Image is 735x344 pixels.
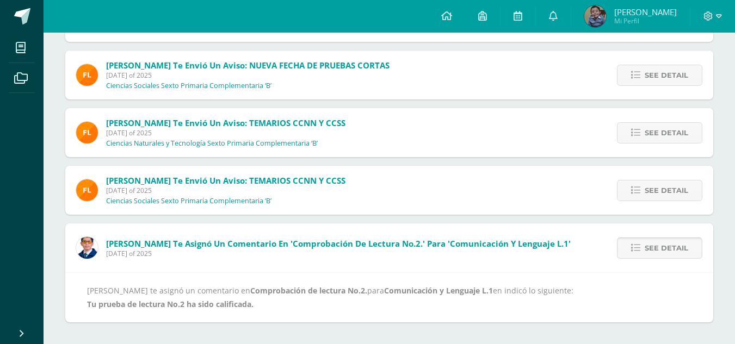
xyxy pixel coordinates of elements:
[614,16,677,26] span: Mi Perfil
[250,285,367,296] b: Comprobación de lectura No.2.
[106,197,271,205] p: Ciencias Sociales Sexto Primaria Complementaria ‘B’
[106,117,345,128] span: [PERSON_NAME] te envió un aviso: TEMARIOS CCNN Y CCSS
[76,179,98,201] img: 00e92e5268842a5da8ad8efe5964f981.png
[645,65,688,85] span: See detail
[645,180,688,201] span: See detail
[106,175,345,186] span: [PERSON_NAME] te envió un aviso: TEMARIOS CCNN Y CCSS
[584,5,606,27] img: 26ce65ad1f410460aa3fa8a3fc3dd774.png
[76,237,98,259] img: 059ccfba660c78d33e1d6e9d5a6a4bb6.png
[106,71,390,80] span: [DATE] of 2025
[106,139,318,148] p: Ciencias Naturales y Tecnología Sexto Primaria Complementaria ‘B’
[106,186,345,195] span: [DATE] of 2025
[87,284,691,311] div: [PERSON_NAME] te asignó un comentario en para en indicó lo siguiente:
[614,7,677,17] span: [PERSON_NAME]
[645,123,688,143] span: See detail
[645,238,688,258] span: See detail
[76,64,98,86] img: 00e92e5268842a5da8ad8efe5964f981.png
[384,285,493,296] b: Comunicación y Lenguaje L.1
[76,122,98,143] img: 00e92e5268842a5da8ad8efe5964f981.png
[106,249,571,258] span: [DATE] of 2025
[106,60,390,71] span: [PERSON_NAME] te envió un aviso: NUEVA FECHA DE PRUEBAS CORTAS
[87,299,254,309] b: Tu prueba de lectura No.2 ha sido calificada.
[106,82,271,90] p: Ciencias Sociales Sexto Primaria Complementaria ‘B’
[106,238,571,249] span: [PERSON_NAME] te asignó un comentario en 'Comprobación de lectura No.2.' para 'Comunicación y Len...
[106,128,345,137] span: [DATE] of 2025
